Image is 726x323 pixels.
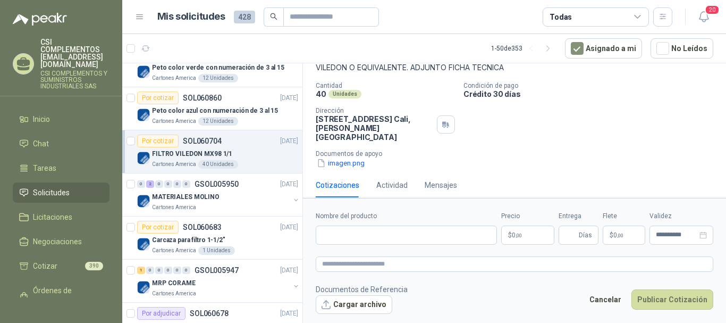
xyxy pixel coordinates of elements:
p: Peto color azul con numeración de 3 al 15 [152,106,278,116]
div: Actividad [376,179,408,191]
span: Licitaciones [33,211,72,223]
img: Logo peakr [13,13,67,26]
label: Validez [649,211,713,221]
div: 1 Unidades [198,246,235,255]
p: Cartones America [152,117,196,126]
span: Negociaciones [33,236,82,247]
div: Cotizaciones [316,179,359,191]
div: 0 [137,180,145,188]
span: Chat [33,138,49,150]
div: 0 [164,180,172,188]
p: [DATE] [280,179,298,189]
button: imagen.png [316,158,366,169]
p: Documentos de apoyo [316,150,722,158]
label: Flete [603,211,645,221]
label: Entrega [559,211,598,221]
p: Cartones America [152,160,196,169]
a: Órdenes de Compra [13,280,109,312]
span: Inicio [33,113,50,125]
div: 1 - 50 de 353 [491,40,556,57]
span: 428 [234,11,255,23]
div: 2 [146,180,154,188]
div: 0 [173,267,181,274]
p: CSI COMPLEMENTOS [EMAIL_ADDRESS][DOMAIN_NAME] [40,38,109,68]
p: MRP CORAME [152,278,196,288]
p: Cartones America [152,246,196,255]
div: Por cotizar [137,221,179,234]
button: Cargar archivo [316,295,392,314]
span: 20 [705,5,720,15]
img: Company Logo [137,109,150,121]
div: 0 [146,267,154,274]
p: [DATE] [280,93,298,103]
p: $0,00 [501,226,554,245]
p: VILEDON O EQUIVALENTE. ADJUNTO FICHA TECNICA [316,62,713,73]
span: Solicitudes [33,187,70,198]
p: [DATE] [280,136,298,146]
div: 0 [155,267,163,274]
p: Cartones America [152,74,196,82]
button: Asignado a mi [565,38,642,59]
p: SOL060683 [183,223,222,231]
span: ,00 [516,233,522,238]
p: [DATE] [280,266,298,276]
label: Nombre del producto [316,211,497,221]
span: Días [579,226,592,244]
p: Dirección [316,107,433,114]
p: SOL060860 [183,94,222,102]
button: Publicar Cotización [631,289,713,310]
span: Órdenes de Compra [33,285,99,308]
span: ,00 [617,233,623,238]
h1: Mis solicitudes [157,9,225,24]
p: 40 [316,89,326,98]
p: SOL060678 [190,310,229,317]
a: Inicio [13,109,109,129]
a: Por cotizarSOL060704[DATE] Company LogoFILTRO VILEDON MX98 1/1Cartones America40 Unidades [122,130,302,173]
div: 0 [164,267,172,274]
p: Cantidad [316,82,455,89]
a: Solicitudes [13,183,109,203]
button: Cancelar [584,289,627,310]
span: Tareas [33,162,56,174]
a: Tareas [13,158,109,178]
div: 0 [182,180,190,188]
img: Company Logo [137,238,150,251]
p: GSOL005947 [195,267,239,274]
img: Company Logo [137,152,150,164]
a: 0 2 0 0 0 0 GSOL005950[DATE] Company LogoMATERIALES MOLINOCartones America [137,178,300,212]
img: Company Logo [137,195,150,208]
img: Company Logo [137,65,150,78]
p: [DATE] [280,222,298,233]
p: Documentos de Referencia [316,284,408,295]
span: Cotizar [33,260,57,272]
p: Condición de pago [463,82,722,89]
div: 12 Unidades [198,74,238,82]
div: 0 [155,180,163,188]
p: SOL060704 [183,137,222,145]
div: Por cotizar [137,92,179,104]
p: $ 0,00 [603,226,645,245]
div: Por adjudicar [137,307,185,320]
div: Por cotizar [137,135,179,147]
a: Negociaciones [13,231,109,252]
div: 0 [173,180,181,188]
img: Company Logo [137,281,150,294]
a: Por cotizarSOL060860[DATE] Company LogoPeto color azul con numeración de 3 al 15Cartones America1... [122,87,302,130]
div: 12 Unidades [198,117,238,126]
p: Crédito 30 días [463,89,722,98]
span: $ [610,232,613,238]
p: [STREET_ADDRESS] Cali , [PERSON_NAME][GEOGRAPHIC_DATA] [316,114,433,142]
div: Mensajes [425,179,457,191]
a: Cotizar390 [13,256,109,276]
div: Unidades [328,90,361,98]
label: Precio [501,211,554,221]
button: No Leídos [651,38,713,59]
p: [DATE] [280,309,298,319]
span: 0 [512,232,522,238]
span: 390 [85,262,103,270]
p: FILTRO VILEDON MX98 1/1 [152,149,232,159]
div: 40 Unidades [198,160,238,169]
p: Cartones America [152,289,196,298]
span: 0 [613,232,623,238]
p: GSOL005950 [195,180,239,188]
